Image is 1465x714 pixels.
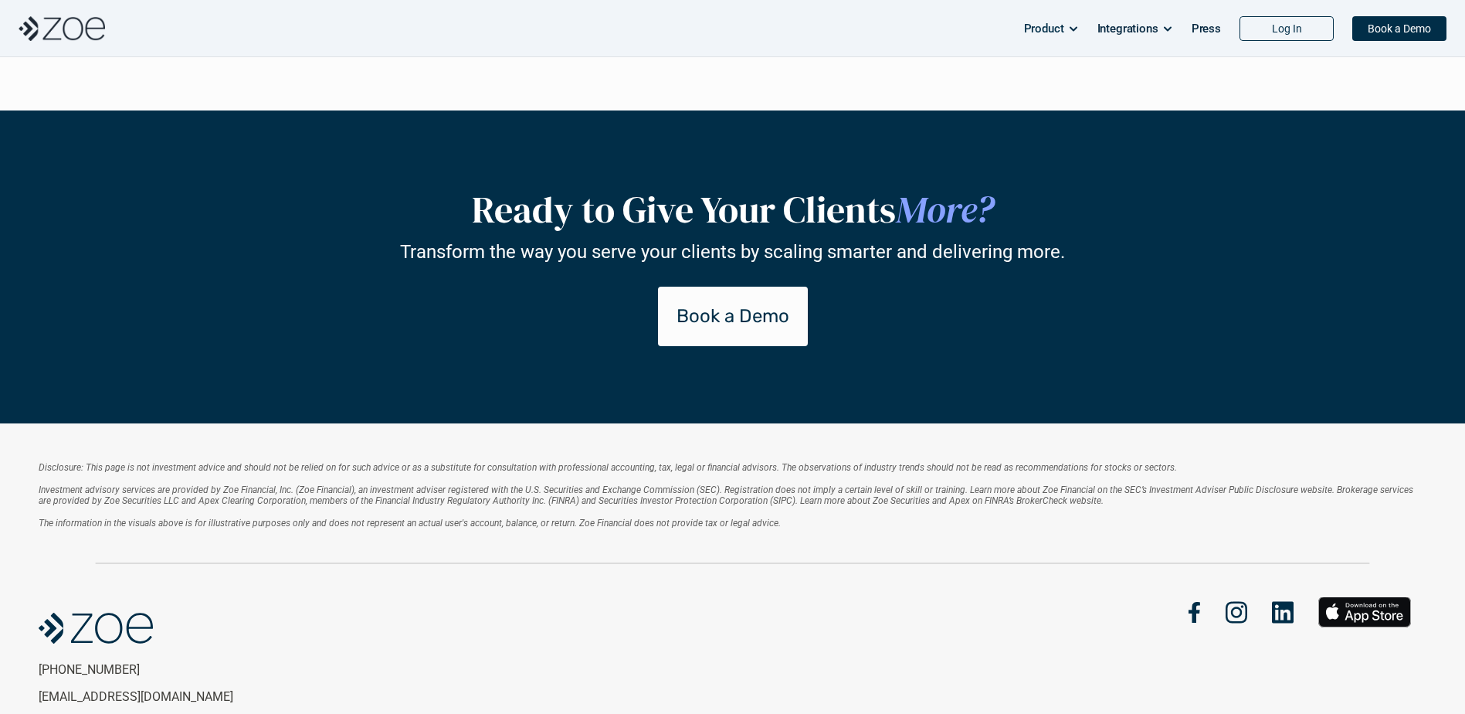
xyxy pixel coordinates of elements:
em: Disclosure: This page is not investment advice and should not be relied on for such advice or as ... [39,462,1177,473]
p: [EMAIL_ADDRESS][DOMAIN_NAME] [39,689,292,704]
a: Book a Demo [1352,16,1446,41]
a: Book a Demo [658,287,808,346]
p: Log In [1272,22,1302,36]
p: Book a Demo [1368,22,1431,36]
p: Product [1024,17,1064,40]
span: More? [896,184,994,235]
a: Log In [1239,16,1334,41]
p: Press [1192,17,1221,40]
em: Investment advisory services are provided by Zoe Financial, Inc. (Zoe Financial), an investment a... [39,484,1416,506]
h2: Ready to Give Your Clients [347,188,1119,233]
p: Transform the way you serve your clients by scaling smarter and delivering more. [400,241,1065,263]
em: The information in the visuals above is for illustrative purposes only and does not represent an ... [39,518,781,529]
p: Book a Demo [677,305,789,328]
p: [PHONE_NUMBER] [39,662,292,677]
p: Integrations [1097,17,1158,40]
